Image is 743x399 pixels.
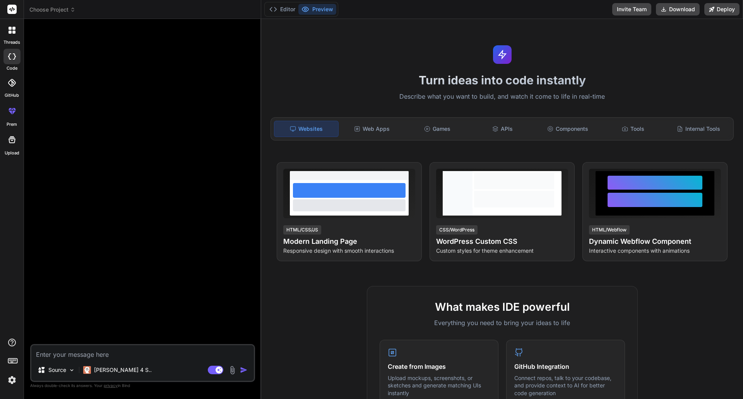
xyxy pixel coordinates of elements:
label: Upload [5,150,19,156]
img: icon [240,366,248,374]
img: Claude 4 Sonnet [83,366,91,374]
p: Upload mockups, screenshots, or sketches and generate matching UIs instantly [388,374,490,397]
button: Editor [266,4,298,15]
h1: Turn ideas into code instantly [266,73,738,87]
h4: Create from Images [388,362,490,371]
button: Invite Team [612,3,651,15]
p: Interactive components with animations [589,247,721,255]
p: Custom styles for theme enhancement [436,247,568,255]
button: Deploy [704,3,740,15]
p: Everything you need to bring your ideas to life [380,318,625,327]
div: Components [536,121,600,137]
label: threads [3,39,20,46]
p: Responsive design with smooth interactions [283,247,415,255]
img: settings [5,373,19,387]
h2: What makes IDE powerful [380,299,625,315]
img: attachment [228,366,237,375]
img: Pick Models [68,367,75,373]
button: Preview [298,4,336,15]
p: [PERSON_NAME] 4 S.. [94,366,152,374]
div: Web Apps [340,121,404,137]
h4: GitHub Integration [514,362,617,371]
span: privacy [104,383,118,388]
div: Tools [601,121,665,137]
p: Connect repos, talk to your codebase, and provide context to AI for better code generation [514,374,617,397]
h4: Modern Landing Page [283,236,415,247]
label: prem [7,121,17,128]
span: Choose Project [29,6,75,14]
div: Internal Tools [666,121,730,137]
button: Download [656,3,700,15]
h4: WordPress Custom CSS [436,236,568,247]
p: Source [48,366,66,374]
div: Websites [274,121,339,137]
div: CSS/WordPress [436,225,478,235]
div: APIs [471,121,534,137]
label: GitHub [5,92,19,99]
div: Games [406,121,469,137]
h4: Dynamic Webflow Component [589,236,721,247]
p: Describe what you want to build, and watch it come to life in real-time [266,92,738,102]
p: Always double-check its answers. Your in Bind [30,382,255,389]
div: HTML/Webflow [589,225,630,235]
div: HTML/CSS/JS [283,225,321,235]
label: code [7,65,17,72]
